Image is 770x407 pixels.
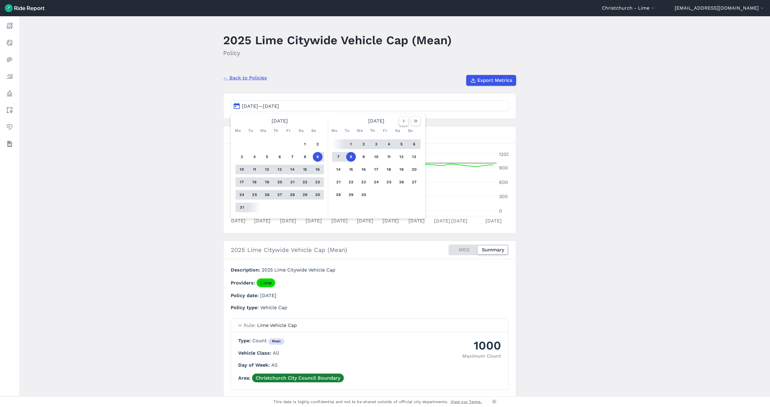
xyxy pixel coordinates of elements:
[477,77,512,84] span: Export Metrics
[254,218,270,224] tspan: [DATE]
[309,126,319,135] div: Su
[675,5,765,12] button: [EMAIL_ADDRESS][DOMAIN_NAME]
[409,165,419,174] button: 20
[346,152,356,162] button: 8
[223,74,267,82] a: ← Back to Policies
[384,152,394,162] button: 11
[4,20,15,31] a: Report
[252,374,344,382] a: Christchurch City Council Boundary
[466,75,516,86] button: Export Metrics
[357,218,373,224] tspan: [DATE]
[288,190,297,200] button: 28
[409,139,419,149] button: 6
[371,165,381,174] button: 17
[237,165,247,174] button: 10
[257,278,275,287] a: Lime
[4,138,15,149] a: Datasets
[4,122,15,132] a: Health
[257,322,297,328] span: Lime Vehicle Cap
[300,190,310,200] button: 29
[313,190,322,200] button: 30
[246,126,255,135] div: Tu
[499,194,508,199] tspan: 300
[368,126,377,135] div: Th
[237,203,247,212] button: 31
[271,126,281,135] div: Th
[262,267,335,273] span: 2025 Lime Citywide Vehicle Cap
[260,293,276,298] span: [DATE]
[306,218,322,224] tspan: [DATE]
[371,139,381,149] button: 3
[451,399,482,405] a: View our Terms.
[238,350,273,356] span: Vehicle Class
[355,126,365,135] div: We
[244,322,257,328] span: Rule
[499,179,508,185] tspan: 600
[280,218,296,224] tspan: [DATE]
[238,375,252,381] span: Area
[313,177,322,187] button: 23
[4,71,15,82] a: Analyze
[231,293,260,298] span: Policy date
[296,126,306,135] div: Sa
[4,54,15,65] a: Heatmaps
[300,177,310,187] button: 22
[275,190,285,200] button: 27
[238,362,271,368] span: Day of Week
[384,177,394,187] button: 25
[4,105,15,116] a: Areas
[408,218,425,224] tspan: [DATE]
[275,177,285,187] button: 20
[499,165,508,171] tspan: 900
[242,103,279,109] span: [DATE]—[DATE]
[231,267,262,273] span: Description
[237,177,247,187] button: 17
[485,218,502,224] tspan: [DATE]
[223,48,452,57] h2: Policy
[346,177,356,187] button: 22
[405,126,415,135] div: Su
[231,305,260,310] span: Policy type
[499,208,502,214] tspan: 0
[271,362,278,368] span: All
[288,152,297,162] button: 7
[262,165,272,174] button: 12
[359,152,368,162] button: 9
[300,165,310,174] button: 15
[260,305,287,310] span: Vehicle Cap
[346,139,356,149] button: 1
[397,152,406,162] button: 12
[233,126,243,135] div: Mo
[284,126,293,135] div: Fr
[331,218,348,224] tspan: [DATE]
[384,139,394,149] button: 4
[383,218,399,224] tspan: [DATE]
[262,152,272,162] button: 5
[371,152,381,162] button: 10
[313,165,322,174] button: 16
[342,126,352,135] div: Tu
[397,139,406,149] button: 5
[434,218,450,224] tspan: [DATE]
[499,151,510,157] tspan: 1200
[371,177,381,187] button: 24
[258,126,268,135] div: We
[231,280,257,286] span: Providers
[380,126,390,135] div: Fr
[237,190,247,200] button: 24
[4,88,15,99] a: Policy
[334,152,343,162] button: 7
[300,139,310,149] button: 1
[238,338,252,343] span: Type
[384,165,394,174] button: 18
[346,190,356,200] button: 29
[262,177,272,187] button: 19
[451,218,467,224] tspan: [DATE]
[397,165,406,174] button: 19
[231,319,508,332] summary: RuleLime Vehicle Cap
[5,4,45,12] img: Ride Report
[250,152,259,162] button: 4
[334,190,343,200] button: 28
[330,116,423,126] div: [DATE]
[275,152,285,162] button: 6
